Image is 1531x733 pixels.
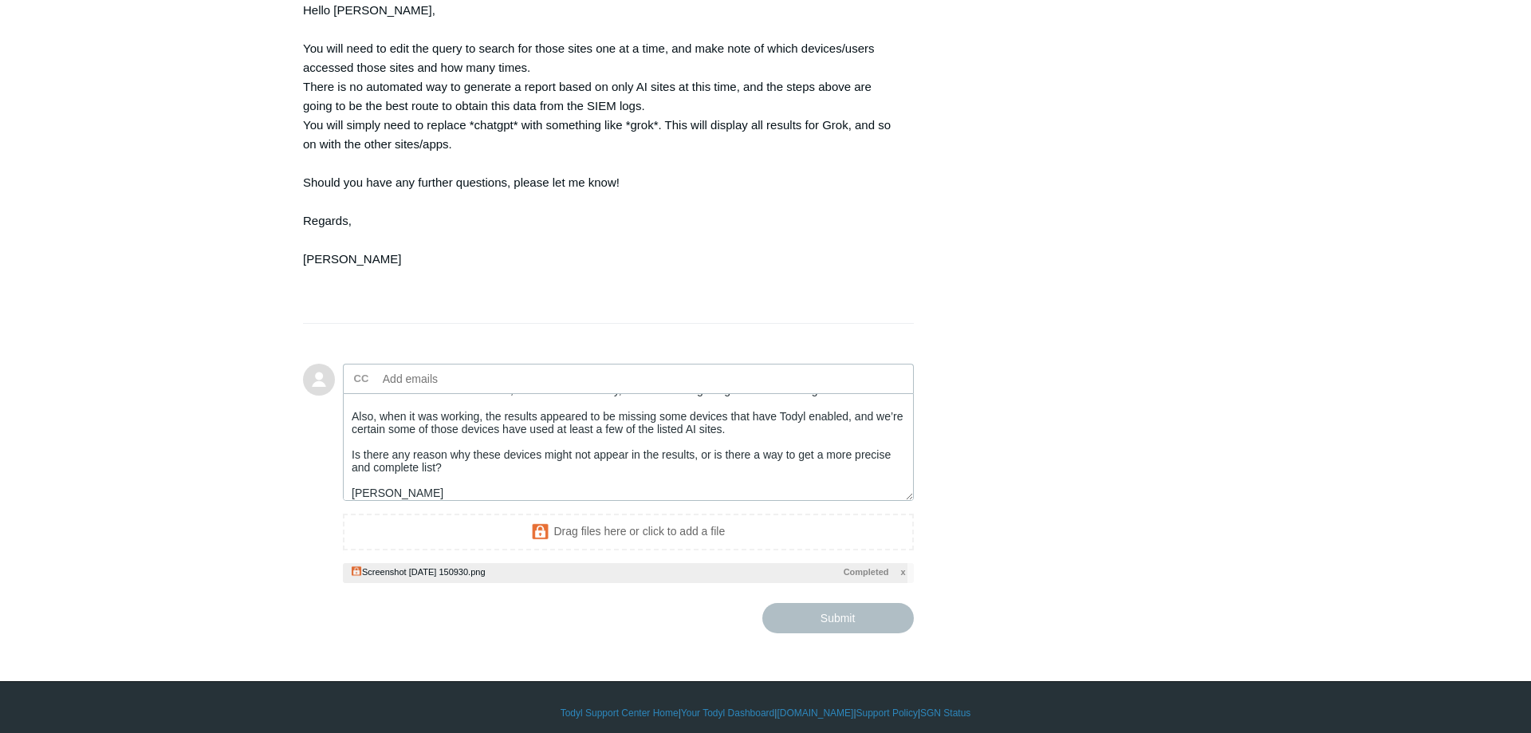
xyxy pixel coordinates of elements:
textarea: Add your reply [343,393,914,501]
div: Hello [PERSON_NAME], You will need to edit the query to search for those sites one at a time, and... [303,1,898,307]
span: x [900,566,905,579]
span: Completed [844,566,889,579]
label: CC [354,367,369,391]
a: [DOMAIN_NAME] [777,706,853,720]
input: Submit [762,603,914,633]
a: Your Todyl Dashboard [681,706,774,720]
a: Todyl Support Center Home [561,706,679,720]
div: | | | | [303,706,1228,720]
a: SGN Status [920,706,970,720]
input: Add emails [376,367,548,391]
a: Support Policy [856,706,918,720]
